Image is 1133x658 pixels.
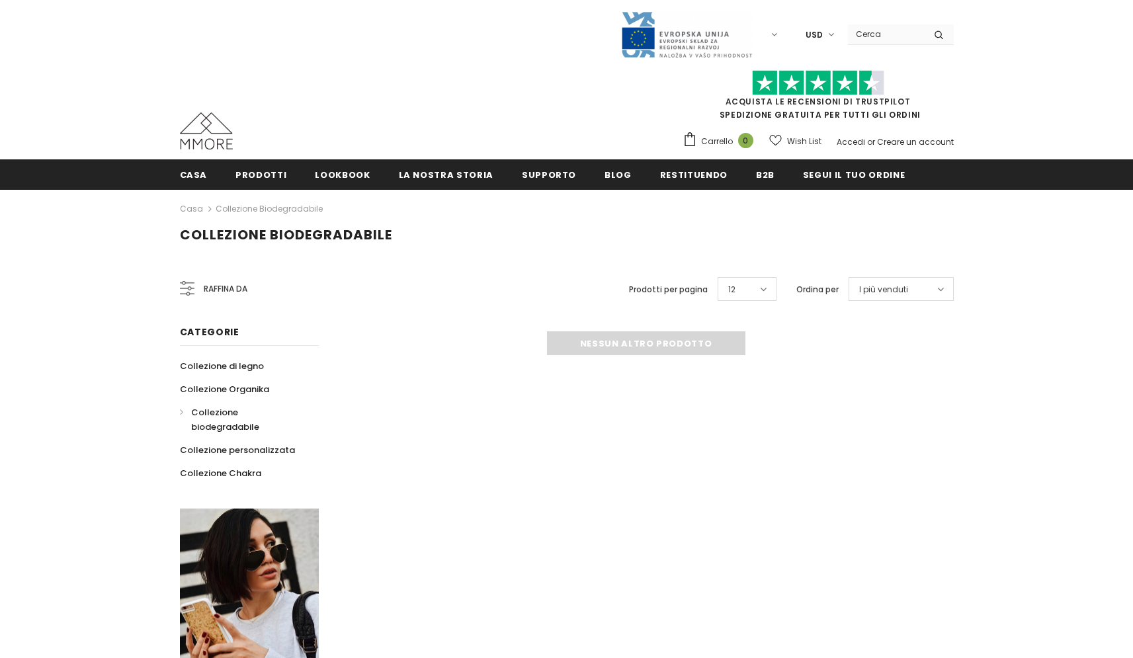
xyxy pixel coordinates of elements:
[756,169,775,181] span: B2B
[180,112,233,149] img: Casi MMORE
[605,159,632,189] a: Blog
[180,226,392,244] span: Collezione biodegradabile
[180,159,208,189] a: Casa
[180,354,264,378] a: Collezione di legno
[315,169,370,181] span: Lookbook
[620,28,753,40] a: Javni Razpis
[877,136,954,147] a: Creare un account
[738,133,753,148] span: 0
[180,360,264,372] span: Collezione di legno
[769,130,821,153] a: Wish List
[629,283,708,296] label: Prodotti per pagina
[752,70,884,96] img: Fidati di Pilot Stars
[683,132,760,151] a: Carrello 0
[180,401,304,438] a: Collezione biodegradabile
[756,159,775,189] a: B2B
[180,462,261,485] a: Collezione Chakra
[216,203,323,214] a: Collezione biodegradabile
[315,159,370,189] a: Lookbook
[180,444,295,456] span: Collezione personalizzata
[787,135,821,148] span: Wish List
[660,159,728,189] a: Restituendo
[796,283,839,296] label: Ordina per
[728,283,735,296] span: 12
[620,11,753,59] img: Javni Razpis
[837,136,865,147] a: Accedi
[191,406,259,433] span: Collezione biodegradabile
[522,169,576,181] span: supporto
[235,159,286,189] a: Prodotti
[180,378,269,401] a: Collezione Organika
[180,325,239,339] span: Categorie
[726,96,911,107] a: Acquista le recensioni di TrustPilot
[399,159,493,189] a: La nostra storia
[180,383,269,395] span: Collezione Organika
[683,76,954,120] span: SPEDIZIONE GRATUITA PER TUTTI GLI ORDINI
[867,136,875,147] span: or
[859,283,908,296] span: I più venduti
[180,438,295,462] a: Collezione personalizzata
[204,282,247,296] span: Raffina da
[180,467,261,479] span: Collezione Chakra
[806,28,823,42] span: USD
[399,169,493,181] span: La nostra storia
[660,169,728,181] span: Restituendo
[235,169,286,181] span: Prodotti
[803,159,905,189] a: Segui il tuo ordine
[522,159,576,189] a: supporto
[180,201,203,217] a: Casa
[848,24,924,44] input: Search Site
[701,135,733,148] span: Carrello
[605,169,632,181] span: Blog
[803,169,905,181] span: Segui il tuo ordine
[180,169,208,181] span: Casa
